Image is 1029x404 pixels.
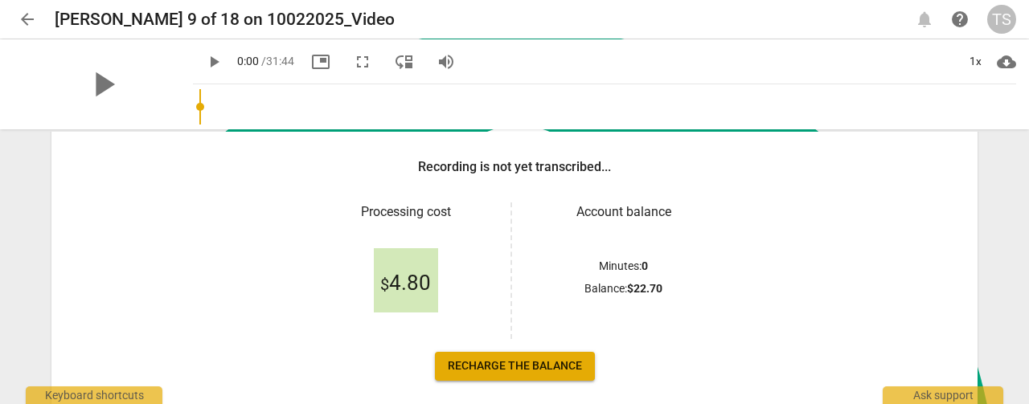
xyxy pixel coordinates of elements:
[199,47,228,76] button: Play
[642,259,648,272] b: 0
[448,358,582,374] span: Recharge the balance
[353,52,372,71] span: fullscreen
[390,47,419,76] button: View player as separate pane
[950,10,970,29] span: help
[437,52,456,71] span: volume_up
[261,55,294,67] span: / 31:44
[432,47,461,76] button: Volume
[395,52,414,71] span: move_down
[584,280,662,297] p: Balance :
[348,47,377,76] button: Fullscreen
[314,202,498,222] h3: Processing cost
[26,386,162,404] div: Keyboard shortcuts
[987,5,1016,34] button: TS
[82,63,124,105] span: play_arrow
[945,5,974,34] a: Help
[627,282,662,295] b: $ 22.70
[997,52,1016,71] span: cloud_download
[237,55,259,67] span: 0:00
[204,52,223,71] span: play_arrow
[599,258,648,275] p: Minutes :
[531,202,715,222] h3: Account balance
[883,386,1003,404] div: Ask support
[435,352,595,381] a: Recharge the balance
[306,47,335,76] button: Picture in picture
[311,52,330,71] span: picture_in_picture
[380,271,431,296] span: 4.80
[380,275,389,294] span: $
[418,157,611,177] h3: Recording is not yet transcribed...
[55,10,395,30] h2: [PERSON_NAME] 9 of 18 on 10022025_Video
[18,10,37,29] span: arrow_back
[960,49,990,75] div: 1x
